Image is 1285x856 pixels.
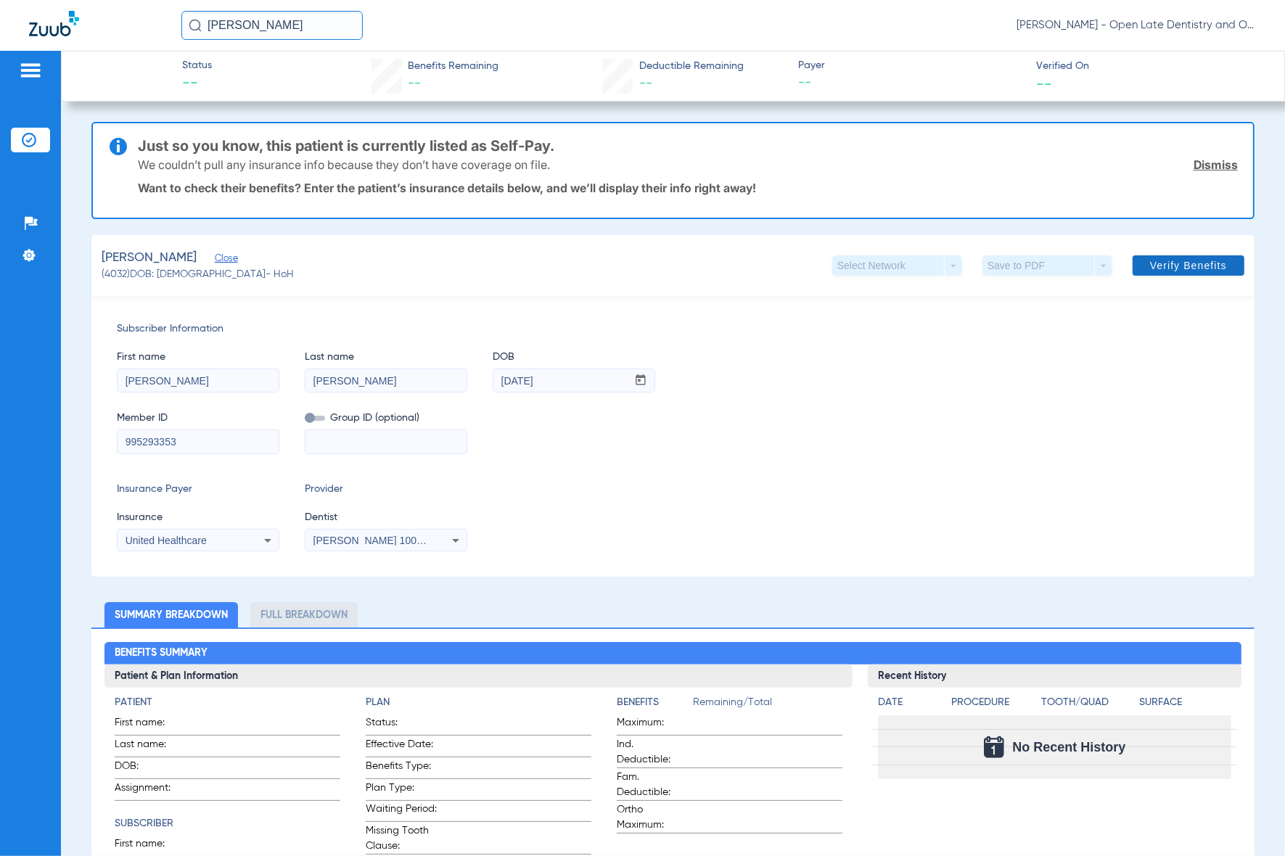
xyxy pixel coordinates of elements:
[617,737,688,767] span: Ind. Deductible:
[104,602,238,627] li: Summary Breakdown
[138,139,1238,153] h3: Just so you know, this patient is currently listed as Self-Pay.
[366,715,437,735] span: Status:
[305,482,467,497] span: Provider
[617,695,693,710] h4: Benefits
[366,695,591,710] h4: Plan
[639,77,652,90] span: --
[115,715,186,735] span: First name:
[1041,695,1134,715] app-breakdown-title: Tooth/Quad
[115,737,186,757] span: Last name:
[1017,18,1256,33] span: [PERSON_NAME] - Open Late Dentistry and Orthodontics
[878,695,939,715] app-breakdown-title: Date
[104,642,1242,665] h2: Benefits Summary
[1041,695,1134,710] h4: Tooth/Quad
[366,781,437,800] span: Plan Type:
[693,695,842,715] span: Remaining/Total
[617,770,688,800] span: Fam. Deductible:
[1036,75,1052,91] span: --
[984,736,1004,758] img: Calendar
[126,535,207,546] span: United Healthcare
[102,267,294,282] span: (4032) DOB: [DEMOGRAPHIC_DATA] - HoH
[115,816,340,831] h4: Subscriber
[366,823,437,854] span: Missing Tooth Clause:
[617,695,693,715] app-breakdown-title: Benefits
[215,253,228,267] span: Close
[182,74,212,94] span: --
[181,11,363,40] input: Search for patients
[878,695,939,710] h4: Date
[117,482,279,497] span: Insurance Payer
[102,249,197,267] span: [PERSON_NAME]
[313,535,456,546] span: [PERSON_NAME] 1003136797
[868,664,1242,688] h3: Recent History
[617,715,688,735] span: Maximum:
[117,411,279,426] span: Member ID
[117,510,279,525] span: Insurance
[408,77,421,90] span: --
[408,59,498,74] span: Benefits Remaining
[305,510,467,525] span: Dentist
[798,58,1023,73] span: Payer
[182,58,212,73] span: Status
[1013,740,1126,754] span: No Recent History
[366,737,437,757] span: Effective Date:
[627,369,655,392] button: Open calendar
[1036,59,1261,74] span: Verified On
[189,19,202,32] img: Search Icon
[117,321,1229,337] span: Subscriber Information
[951,695,1037,710] h4: Procedure
[115,695,340,710] h4: Patient
[798,74,1023,92] span: --
[617,802,688,833] span: Ortho Maximum:
[29,11,79,36] img: Zuub Logo
[19,62,42,79] img: hamburger-icon
[305,350,467,365] span: Last name
[639,59,744,74] span: Deductible Remaining
[366,802,437,821] span: Waiting Period:
[366,759,437,778] span: Benefits Type:
[115,781,186,800] span: Assignment:
[104,664,853,688] h3: Patient & Plan Information
[493,350,655,365] span: DOB
[1212,786,1285,856] iframe: Chat Widget
[305,411,467,426] span: Group ID (optional)
[951,695,1037,715] app-breakdown-title: Procedure
[1139,695,1232,715] app-breakdown-title: Surface
[110,138,127,155] img: info-icon
[250,602,358,627] li: Full Breakdown
[115,836,186,856] span: First name:
[1139,695,1232,710] h4: Surface
[115,759,186,778] span: DOB:
[138,181,1238,195] p: Want to check their benefits? Enter the patient’s insurance details below, and we’ll display thei...
[117,350,279,365] span: First name
[138,157,550,172] p: We couldn’t pull any insurance info because they don’t have coverage on file.
[1194,157,1238,172] a: Dismiss
[1133,255,1244,276] button: Verify Benefits
[1150,260,1227,271] span: Verify Benefits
